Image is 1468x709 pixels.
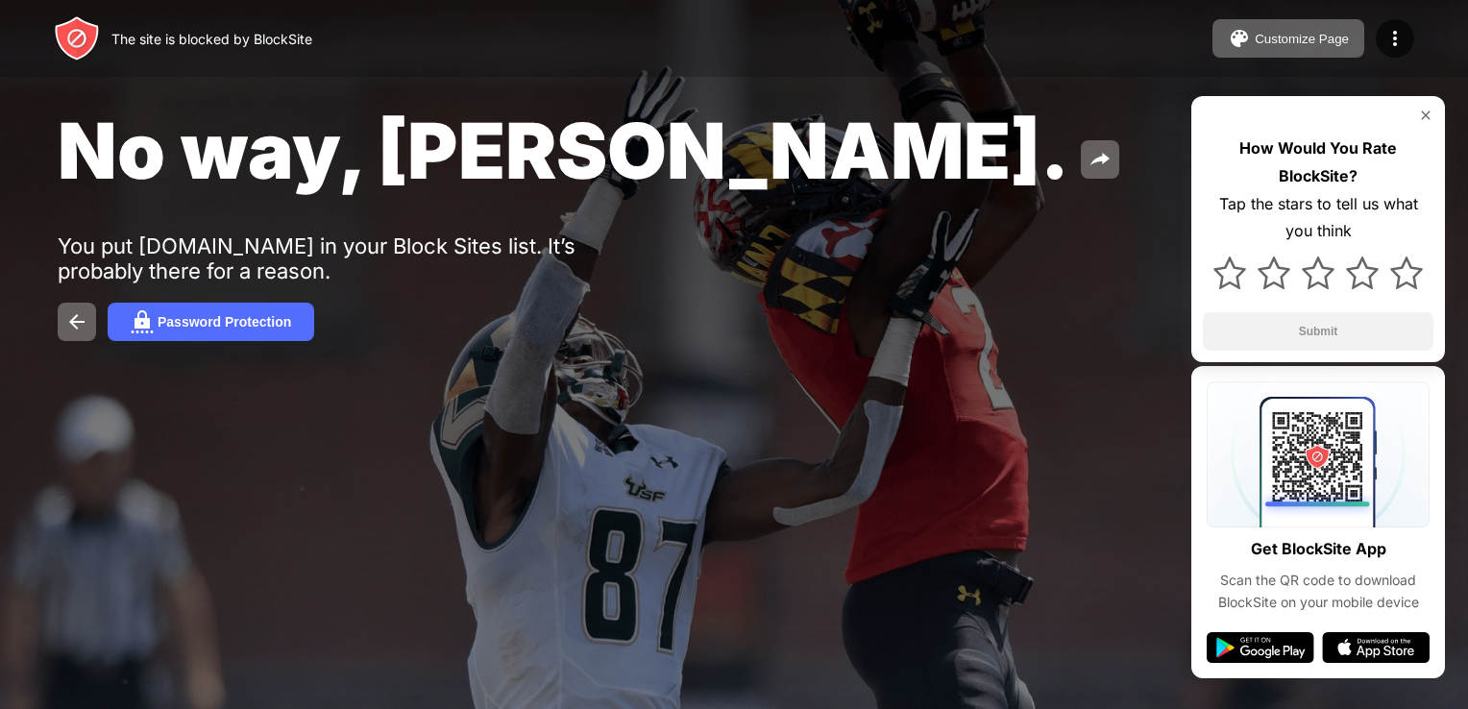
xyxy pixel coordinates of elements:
img: star.svg [1258,257,1290,289]
button: Submit [1203,312,1433,351]
div: Get BlockSite App [1251,535,1386,563]
img: google-play.svg [1207,632,1314,663]
img: star.svg [1346,257,1379,289]
img: app-store.svg [1322,632,1430,663]
span: No way, [PERSON_NAME]. [58,104,1069,197]
iframe: Banner [58,467,512,686]
img: star.svg [1390,257,1423,289]
img: star.svg [1213,257,1246,289]
img: star.svg [1302,257,1334,289]
div: Customize Page [1255,32,1349,46]
div: The site is blocked by BlockSite [111,31,312,47]
img: menu-icon.svg [1383,27,1407,50]
img: qrcode.svg [1207,381,1430,527]
img: password.svg [131,310,154,333]
img: back.svg [65,310,88,333]
button: Customize Page [1212,19,1364,58]
img: pallet.svg [1228,27,1251,50]
div: How Would You Rate BlockSite? [1203,134,1433,190]
div: You put [DOMAIN_NAME] in your Block Sites list. It’s probably there for a reason. [58,233,651,283]
div: Scan the QR code to download BlockSite on your mobile device [1207,570,1430,613]
img: share.svg [1089,148,1112,171]
div: Password Protection [158,314,291,330]
div: Tap the stars to tell us what you think [1203,190,1433,246]
button: Password Protection [108,303,314,341]
img: header-logo.svg [54,15,100,61]
img: rate-us-close.svg [1418,108,1433,123]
